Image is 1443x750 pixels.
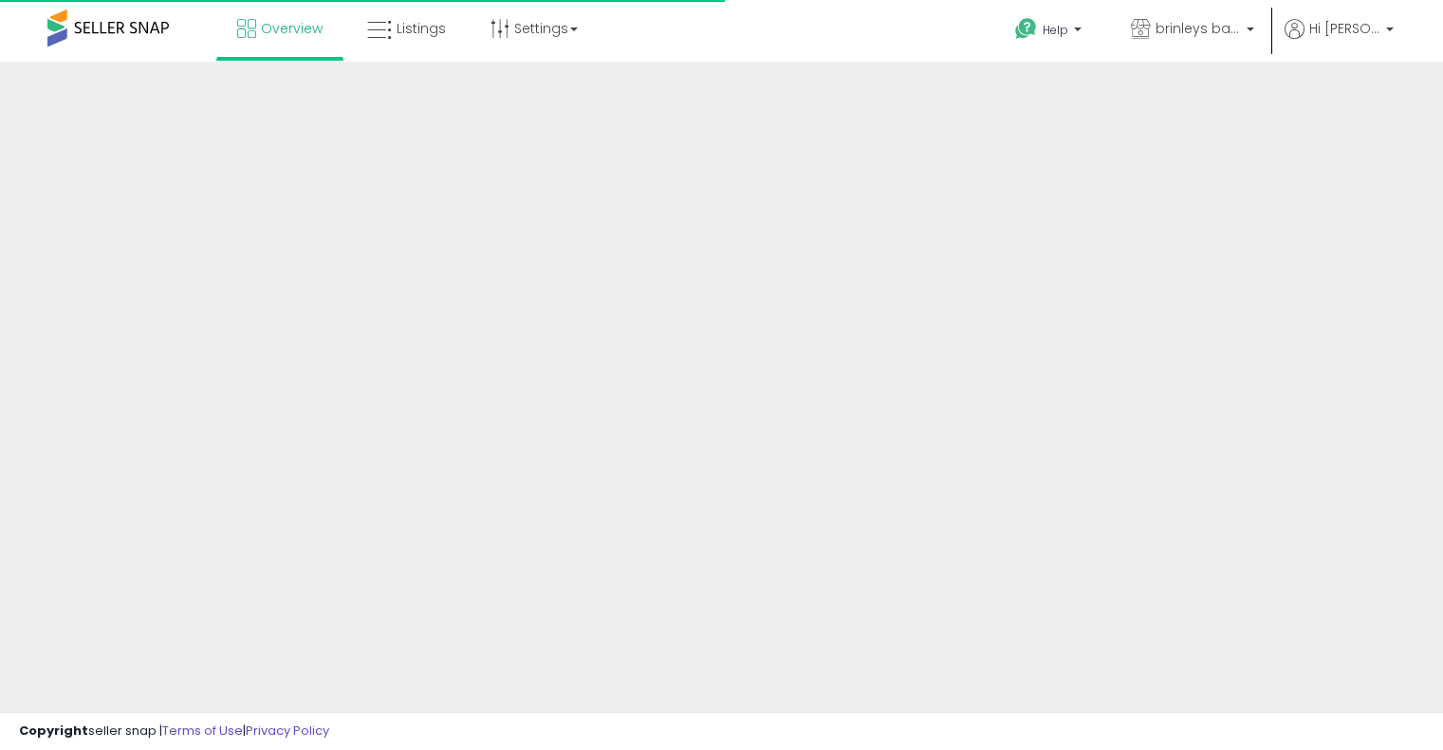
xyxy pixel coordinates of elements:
[1156,19,1241,38] span: brinleys bargains
[246,722,329,740] a: Privacy Policy
[1014,17,1038,41] i: Get Help
[19,723,329,741] div: seller snap | |
[162,722,243,740] a: Terms of Use
[397,19,446,38] span: Listings
[261,19,323,38] span: Overview
[1285,19,1394,62] a: Hi [PERSON_NAME]
[1000,3,1101,62] a: Help
[19,722,88,740] strong: Copyright
[1309,19,1380,38] span: Hi [PERSON_NAME]
[1043,22,1068,38] span: Help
